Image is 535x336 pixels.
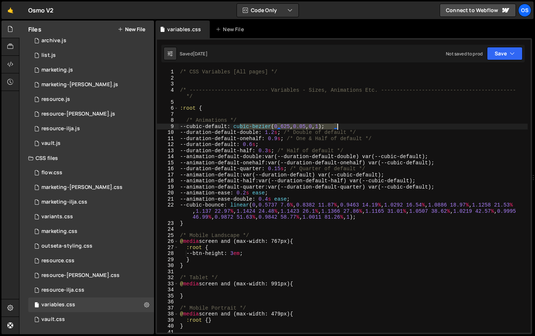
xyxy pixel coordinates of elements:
div: 13 [157,148,179,154]
div: resource-ilja.css [41,287,84,293]
div: marketing.js [41,67,73,73]
div: 16596/46284.css [28,180,154,195]
div: vault.css [41,316,65,323]
div: 27 [157,245,179,251]
div: 35 [157,293,179,299]
div: 16596/45511.css [28,209,154,224]
div: 16596/45422.js [28,63,154,77]
div: 33 [157,281,179,287]
div: 16596/46195.js [28,121,154,136]
div: 16596/46196.css [28,268,154,283]
div: 12 [157,142,179,148]
div: 38 [157,311,179,317]
div: 16596/45151.js [28,48,154,63]
button: Code Only [237,4,298,17]
div: 14 [157,154,179,160]
a: Connect to Webflow [440,4,516,17]
div: 34 [157,287,179,293]
div: 4 [157,87,179,99]
div: 39 [157,317,179,324]
div: variables.css [41,302,75,308]
div: 40 [157,323,179,329]
button: New File [118,26,145,32]
div: marketing.css [41,228,77,235]
div: 11 [157,136,179,142]
div: 16596/45156.css [28,239,154,253]
div: archive.js [41,37,66,44]
div: resource-[PERSON_NAME].css [41,272,120,279]
div: 19 [157,184,179,190]
div: Not saved to prod [446,51,483,57]
div: marketing-[PERSON_NAME].js [41,81,118,88]
div: 28 [157,251,179,257]
div: resource-[PERSON_NAME].js [41,111,115,117]
div: 10 [157,129,179,136]
div: 36 [157,299,179,305]
div: 16596/46194.js [28,107,154,121]
div: 24 [157,226,179,233]
div: 25 [157,233,179,239]
div: 16596/46198.css [28,283,154,297]
button: Save [487,47,523,60]
div: 2 [157,75,179,81]
div: 41 [157,329,179,336]
div: 16596/46210.js [28,33,154,48]
div: 22 [157,202,179,220]
div: 20 [157,190,179,196]
div: 16596/45133.js [28,136,154,151]
div: 21 [157,196,179,202]
div: 31 [157,269,179,275]
div: 32 [157,275,179,281]
div: marketing-[PERSON_NAME].css [41,184,122,191]
div: 3 [157,81,179,87]
div: variants.css [41,213,73,220]
h2: Files [28,25,41,33]
div: 16596/45154.css [28,297,154,312]
div: 23 [157,220,179,227]
div: 37 [157,305,179,311]
div: Saved [180,51,208,57]
div: 16596/45424.js [28,77,154,92]
div: 30 [157,263,179,269]
div: vault.js [41,140,61,147]
div: resource-ilja.js [41,125,80,132]
div: 16596/47731.css [28,195,154,209]
div: 6 [157,105,179,112]
div: 16596/45153.css [28,312,154,327]
div: 16596/47552.css [28,165,154,180]
div: 26 [157,238,179,245]
div: Osmo V2 [28,6,54,15]
div: list.js [41,52,56,59]
div: 9 [157,124,179,130]
div: New File [216,26,246,33]
a: 🤙 [1,1,19,19]
div: 16596/46199.css [28,253,154,268]
div: 16596/46183.js [28,92,154,107]
div: marketing-ilja.css [41,199,87,205]
div: 16 [157,166,179,172]
div: CSS files [19,151,154,165]
div: flow.css [41,169,62,176]
div: variables.css [167,26,201,33]
div: resource.js [41,96,70,103]
div: 16596/45446.css [28,224,154,239]
a: Os [518,4,531,17]
div: resource.css [41,258,74,264]
div: 29 [157,257,179,263]
div: 1 [157,69,179,75]
div: 7 [157,112,179,118]
div: 8 [157,117,179,124]
div: 15 [157,160,179,166]
div: 18 [157,178,179,184]
div: [DATE] [193,51,208,57]
div: 5 [157,99,179,106]
div: 17 [157,172,179,178]
div: outseta-styling.css [41,243,92,249]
